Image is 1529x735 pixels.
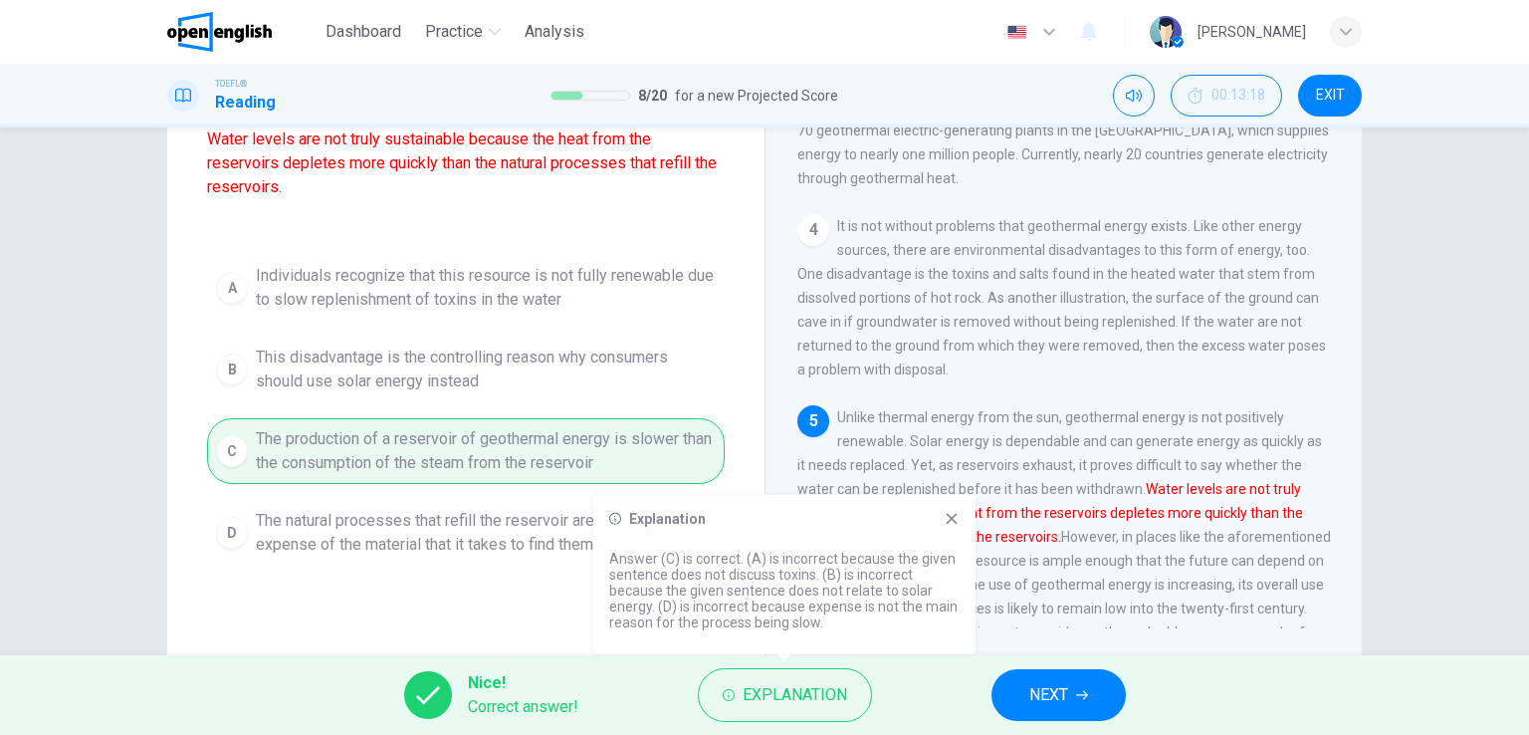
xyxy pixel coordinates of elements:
span: Unlike thermal energy from the sun, geothermal energy is not positively renewable. Solar energy i... [797,409,1331,664]
font: Water levels are not truly sustainable because the heat from the reservoirs depletes more quickly... [797,481,1303,545]
span: Explanation [743,681,847,709]
div: 5 [797,405,829,437]
h6: Explanation [629,511,706,527]
span: TOEFL® [215,77,247,91]
span: Which sentence best expresses the main ideas of the highlighted sentence from the paragraph? [207,56,725,223]
img: Profile picture [1150,16,1182,48]
div: [PERSON_NAME] [1198,20,1306,44]
span: Practice [425,20,483,44]
span: 8 / 20 [638,84,667,108]
img: OpenEnglish logo [167,12,272,52]
span: for a new Projected Score [675,84,838,108]
img: en [1004,25,1029,40]
div: 4 [797,214,829,246]
span: NEXT [1029,681,1068,709]
span: Analysis [525,20,584,44]
p: Answer (C) is correct. (A) is incorrect because the given sentence does not discuss toxins. (B) i... [609,551,960,630]
span: EXIT [1316,88,1345,104]
div: Mute [1113,75,1155,117]
span: Dashboard [326,20,401,44]
span: 00:13:18 [1211,88,1265,104]
div: Hide [1171,75,1282,117]
span: It is not without problems that geothermal energy exists. Like other energy sources, there are en... [797,218,1326,377]
h1: Reading [215,91,276,115]
span: Nice! [468,671,578,695]
font: Water levels are not truly sustainable because the heat from the reservoirs depletes more quickly... [207,129,717,196]
span: Correct answer! [468,695,578,719]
